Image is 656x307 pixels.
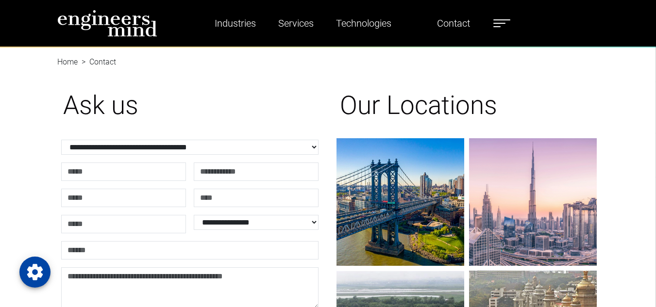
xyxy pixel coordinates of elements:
nav: breadcrumb [57,47,599,58]
a: Services [274,12,318,34]
img: gif [469,138,597,266]
a: Technologies [332,12,395,34]
a: Industries [211,12,260,34]
a: Contact [433,12,474,34]
h1: Our Locations [340,90,593,121]
h1: Ask us [63,90,317,121]
img: gif [336,138,464,266]
img: logo [57,10,157,37]
li: Contact [78,56,116,68]
a: Home [57,57,78,66]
